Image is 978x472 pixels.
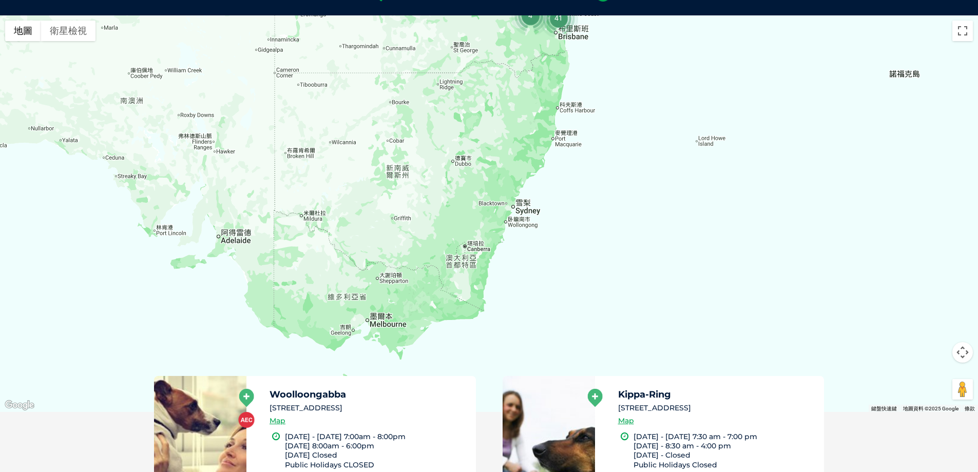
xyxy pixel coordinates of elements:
li: [DATE] - [DATE] 7:30 am - 7:00 pm [DATE] - 8:30 am - 4:00 pm [DATE] - Closed Public Holidays Closed [634,432,815,469]
span: 地圖資料 ©2025 Google [903,406,958,411]
img: Google [3,399,36,412]
a: Map [270,415,285,427]
h5: Woolloongabba [270,390,467,399]
button: 地圖攝影機控制項 [952,342,973,363]
a: 條款 (在新分頁中開啟) [965,406,975,411]
a: 在 Google 地圖上開啟這個區域 (開啟新視窗) [3,399,36,412]
li: [STREET_ADDRESS] [270,403,467,413]
button: 將衣夾人拖曳到地圖上，就能開啟街景服務 [952,379,973,400]
a: Map [618,415,634,427]
button: 顯示衛星圖 [41,21,95,41]
li: [STREET_ADDRESS] [618,403,815,413]
h5: Kippa-Ring [618,390,815,399]
button: 切換全螢幕檢視 [952,21,973,41]
button: 顯示街道地圖 [5,21,41,41]
button: 鍵盤快速鍵 [871,405,897,412]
